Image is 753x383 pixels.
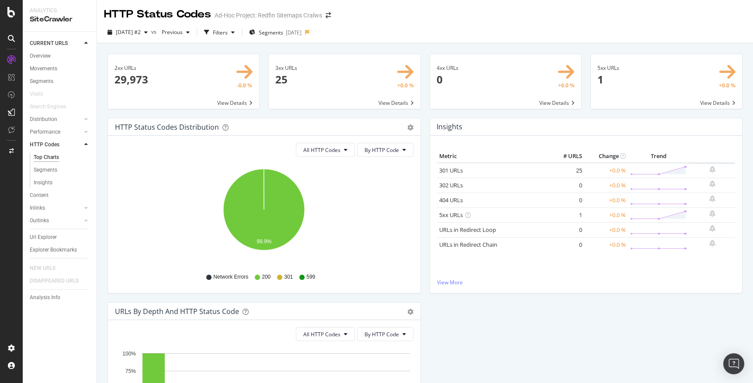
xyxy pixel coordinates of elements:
[30,293,90,302] a: Analysis Info
[549,222,584,237] td: 0
[30,102,75,111] a: Search Engines
[30,90,52,99] a: Visits
[30,233,90,242] a: Url Explorer
[709,195,715,202] div: bell-plus
[709,240,715,247] div: bell-plus
[303,146,340,154] span: All HTTP Codes
[439,166,463,174] a: 301 URLs
[584,207,628,222] td: +0.0 %
[158,25,193,39] button: Previous
[30,77,90,86] a: Segments
[213,29,228,36] div: Filters
[549,237,584,252] td: 0
[30,264,56,273] div: NEW URLS
[709,210,715,217] div: bell-plus
[30,115,57,124] div: Distribution
[306,273,315,281] span: 599
[296,327,355,341] button: All HTTP Codes
[122,351,136,357] text: 100%
[215,11,322,20] div: Ad-Hoc Project: Redfin Sitemaps Cralws
[439,181,463,189] a: 302 URLs
[326,12,331,18] div: arrow-right-arrow-left
[30,245,77,255] div: Explorer Bookmarks
[549,150,584,163] th: # URLS
[30,245,90,255] a: Explorer Bookmarks
[125,368,136,374] text: 75%
[357,327,413,341] button: By HTTP Code
[30,276,87,286] a: DISAPPEARED URLS
[549,193,584,207] td: 0
[34,153,90,162] a: Top Charts
[34,166,90,175] a: Segments
[262,273,271,281] span: 200
[34,153,59,162] div: Top Charts
[628,150,689,163] th: Trend
[30,191,49,200] div: Content
[407,124,413,131] div: gear
[30,216,49,225] div: Outlinks
[257,239,271,245] text: 99.9%
[723,353,744,374] div: Open Intercom Messenger
[286,29,302,36] div: [DATE]
[246,25,305,39] button: Segments[DATE]
[30,7,90,14] div: Analytics
[151,28,158,35] span: vs
[584,237,628,252] td: +0.0 %
[30,52,51,61] div: Overview
[584,193,628,207] td: +0.0 %
[115,307,239,316] div: URLs by Depth and HTTP Status Code
[584,163,628,178] td: +0.0 %
[437,279,736,286] a: View More
[259,29,283,36] span: Segments
[549,207,584,222] td: 1
[364,331,399,338] span: By HTTP Code
[30,276,79,286] div: DISAPPEARED URLS
[584,178,628,193] td: +0.0 %
[30,204,82,213] a: Inlinks
[549,178,584,193] td: 0
[439,226,496,234] a: URLs in Redirect Loop
[213,273,248,281] span: Network Errors
[30,233,57,242] div: Url Explorer
[115,123,219,131] div: HTTP Status Codes Distribution
[437,150,549,163] th: Metric
[30,39,68,48] div: CURRENT URLS
[364,146,399,154] span: By HTTP Code
[201,25,238,39] button: Filters
[30,77,53,86] div: Segments
[104,7,211,22] div: HTTP Status Codes
[439,196,463,204] a: 404 URLs
[439,241,497,248] a: URLs in Redirect Chain
[30,14,90,24] div: SiteCrawler
[34,178,52,187] div: Insights
[30,264,64,273] a: NEW URLS
[30,293,60,302] div: Analysis Info
[30,90,43,99] div: Visits
[158,28,183,36] span: Previous
[584,222,628,237] td: +0.0 %
[30,128,60,137] div: Performance
[357,143,413,157] button: By HTTP Code
[30,64,90,73] a: Movements
[439,211,463,219] a: 5xx URLs
[584,150,628,163] th: Change
[30,39,82,48] a: CURRENT URLS
[407,309,413,315] div: gear
[709,225,715,232] div: bell-plus
[30,128,82,137] a: Performance
[115,164,413,265] svg: A chart.
[34,166,57,175] div: Segments
[30,191,90,200] a: Content
[30,140,59,149] div: HTTP Codes
[104,25,151,39] button: [DATE] #2
[30,52,90,61] a: Overview
[284,273,293,281] span: 301
[30,102,66,111] div: Search Engines
[30,64,57,73] div: Movements
[116,28,141,36] span: 2025 Sep. 17th #2
[303,331,340,338] span: All HTTP Codes
[296,143,355,157] button: All HTTP Codes
[437,121,462,133] h4: Insights
[709,180,715,187] div: bell-plus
